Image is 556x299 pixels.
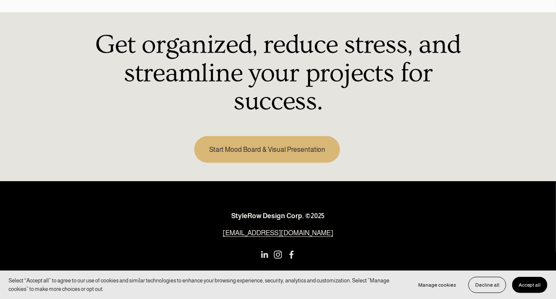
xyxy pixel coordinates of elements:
[232,212,325,219] strong: StyleRow Design Corp. ©2025
[468,277,506,293] button: Decline all
[260,251,269,259] a: LinkedIn
[87,31,469,116] h1: Get organized, reduce stress, and streamline your projects for success.
[412,277,462,293] button: Manage cookies
[9,276,403,293] p: Select “Accept all” to agree to our use of cookies and similar technologies to enhance your brows...
[274,251,282,259] a: Instagram
[475,282,499,288] span: Decline all
[287,251,296,259] a: Facebook
[194,136,340,163] a: Start Mood Board & Visual Presentation
[512,277,547,293] button: Accept all
[519,282,541,288] span: Accept all
[418,282,456,288] span: Manage cookies
[223,228,333,238] a: [EMAIL_ADDRESS][DOMAIN_NAME]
